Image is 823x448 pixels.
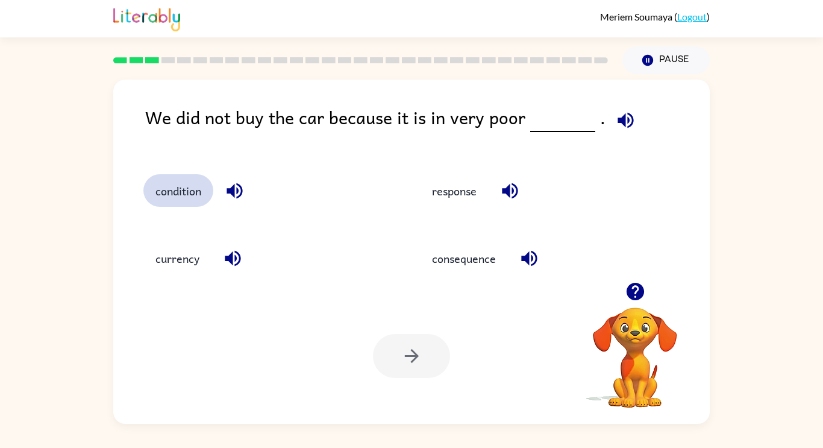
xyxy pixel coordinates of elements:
[677,11,707,22] a: Logout
[622,46,710,74] button: Pause
[600,11,674,22] span: Meriem Soumaya
[420,174,489,207] button: response
[600,11,710,22] div: ( )
[143,174,213,207] button: condition
[420,242,508,275] button: consequence
[113,5,180,31] img: Literably
[145,104,710,150] div: We did not buy the car because it is in very poor .
[575,289,695,409] video: Your browser must support playing .mp4 files to use Literably. Please try using another browser.
[143,242,211,275] button: currency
